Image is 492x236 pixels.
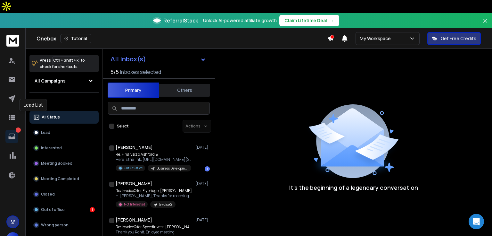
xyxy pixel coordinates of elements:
[108,83,159,98] button: Primary
[116,217,152,223] h1: [PERSON_NAME]
[29,126,99,139] button: Lead
[29,142,99,154] button: Interested
[29,219,99,232] button: Wrong person
[16,127,21,133] p: 1
[124,166,143,170] p: Out Of Office
[159,202,172,207] p: InvoiceQ
[116,152,193,157] p: Re: Finalysiz x Ashford &
[330,17,334,24] span: →
[117,124,128,129] label: Select
[116,188,192,193] p: Re: InvoiceQ for Flybridge: [PERSON_NAME]
[120,68,161,76] h3: Inboxes selected
[116,230,193,235] p: Thank you Rohit. Enjoyed meeting
[205,166,210,171] div: 1
[40,57,85,70] p: Press to check for shortcuts.
[90,207,95,212] div: 1
[124,202,145,207] p: Not Interested
[116,180,152,187] h1: [PERSON_NAME]
[427,32,481,45] button: Get Free Credits
[41,207,65,212] p: Out of office
[111,56,146,62] h1: All Inbox(s)
[111,68,119,76] span: 5 / 5
[29,203,99,216] button: Out of office1
[360,35,393,42] p: My Workspace
[41,192,55,197] p: Closed
[157,166,187,171] p: Business Development - Fractional CFO Firms
[5,130,18,143] a: 1
[29,74,99,87] button: All Campaigns
[52,57,79,64] span: Ctrl + Shift + k
[29,111,99,124] button: All Status
[116,157,193,162] p: Here is the link: [URL][DOMAIN_NAME][SECURITY_DATA] [DATE],
[29,188,99,201] button: Closed
[203,17,277,24] p: Unlock AI-powered affiliate growth
[29,172,99,185] button: Meeting Completed
[195,217,210,223] p: [DATE]
[289,183,418,192] p: It’s the beginning of a legendary conversation
[279,15,339,26] button: Claim Lifetime Deal→
[42,115,60,120] p: All Status
[41,145,62,151] p: Interested
[29,98,99,107] h3: Filters
[41,161,72,166] p: Meeting Booked
[60,34,91,43] button: Tutorial
[441,35,476,42] p: Get Free Credits
[41,176,79,181] p: Meeting Completed
[116,144,153,151] h1: [PERSON_NAME]
[195,181,210,186] p: [DATE]
[37,34,327,43] div: Onebox
[20,99,47,111] div: Lead List
[41,223,69,228] p: Wrong person
[159,83,210,97] button: Others
[116,193,192,198] p: Hi [PERSON_NAME], Thanks for reaching
[41,130,50,135] p: Lead
[29,157,99,170] button: Meeting Booked
[469,214,484,229] div: Open Intercom Messenger
[35,78,66,84] h1: All Campaigns
[116,224,193,230] p: Re: InvoiceQ for Speedinvest: [PERSON_NAME]
[195,145,210,150] p: [DATE]
[163,17,198,24] span: ReferralStack
[105,53,211,66] button: All Inbox(s)
[481,17,489,32] button: Close banner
